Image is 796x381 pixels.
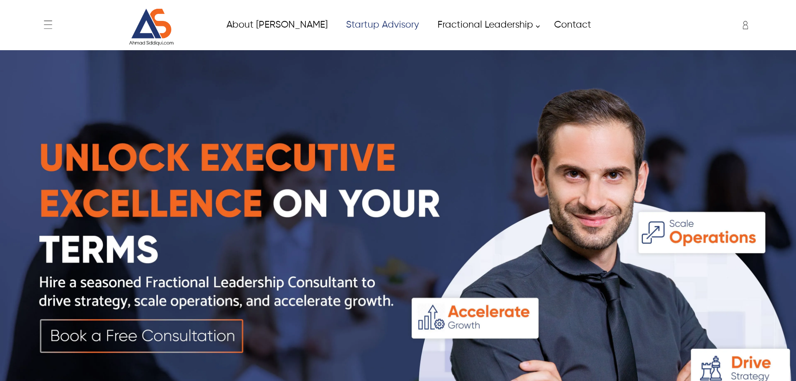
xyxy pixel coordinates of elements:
[336,15,428,34] a: Startup Advisory
[737,17,750,33] div: Enter to Open SignUp and Register OverLay
[105,8,198,46] a: Website Logo for Ahmad Siddiqui
[120,8,183,46] img: Website Logo for Ahmad Siddiqui
[544,15,600,34] a: Contact
[217,15,336,34] a: About Ahmad
[428,15,544,34] a: Fractional Leadership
